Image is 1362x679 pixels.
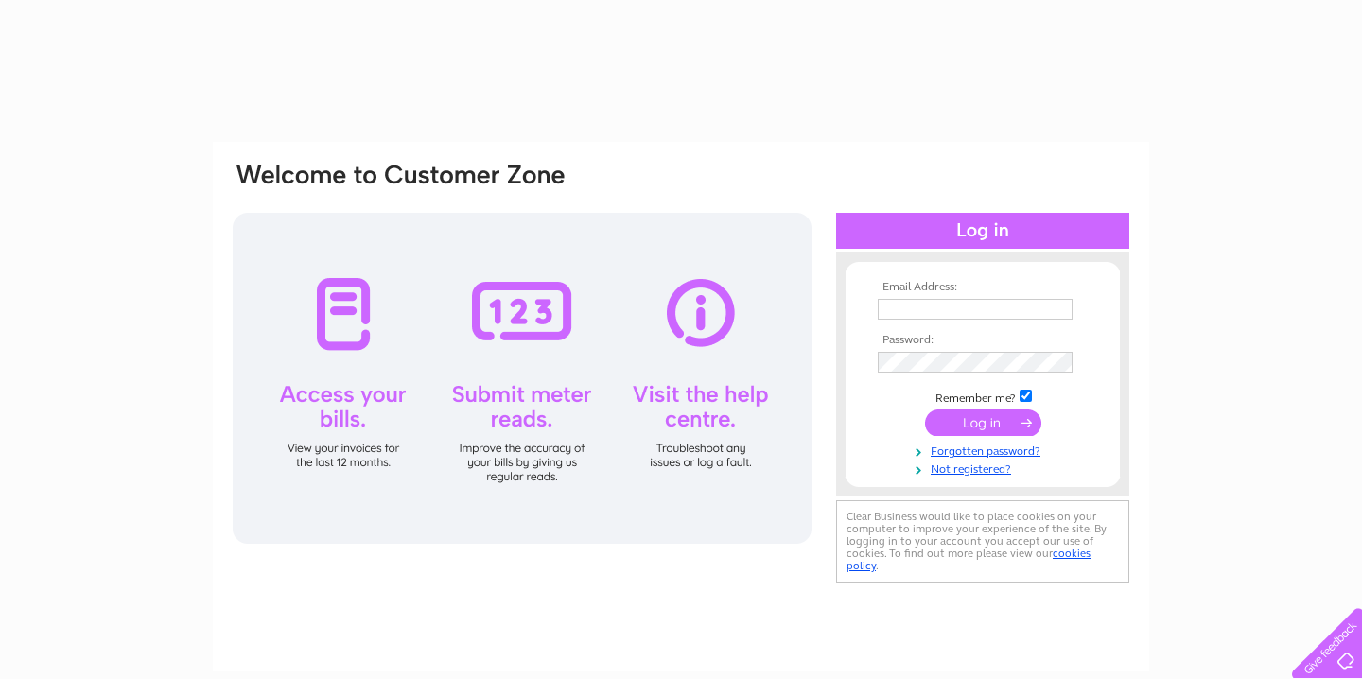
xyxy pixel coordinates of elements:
[925,409,1041,436] input: Submit
[847,547,1091,572] a: cookies policy
[836,500,1129,583] div: Clear Business would like to place cookies on your computer to improve your experience of the sit...
[878,459,1092,477] a: Not registered?
[873,334,1092,347] th: Password:
[873,387,1092,406] td: Remember me?
[878,441,1092,459] a: Forgotten password?
[873,281,1092,294] th: Email Address:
